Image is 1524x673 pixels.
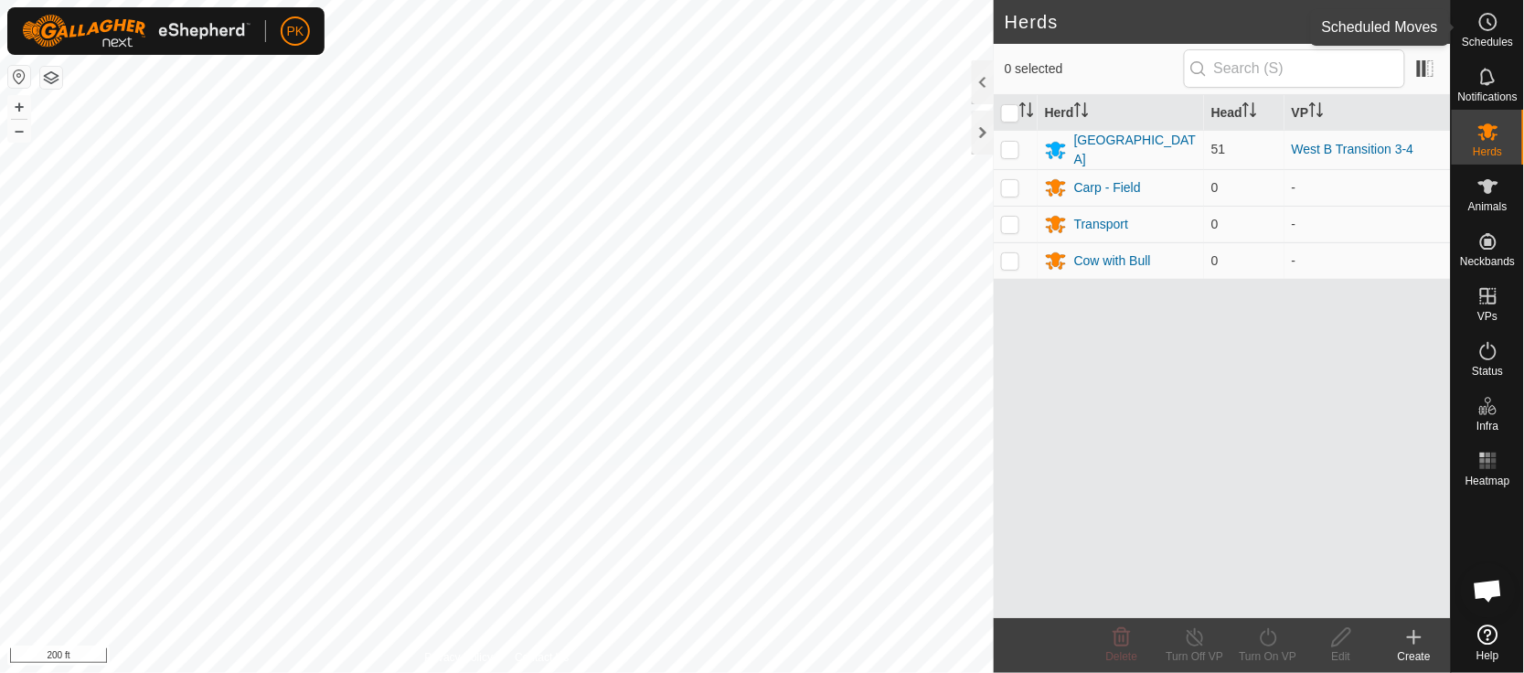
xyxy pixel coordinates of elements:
[1074,131,1197,169] div: [GEOGRAPHIC_DATA]
[1378,648,1451,665] div: Create
[8,120,30,142] button: –
[1309,105,1324,120] p-sorticon: Activate to sort
[1211,217,1219,231] span: 0
[8,66,30,88] button: Reset Map
[40,67,62,89] button: Map Layers
[1476,421,1498,432] span: Infra
[1074,215,1128,234] div: Transport
[1284,169,1451,206] td: -
[424,649,493,666] a: Privacy Policy
[1211,253,1219,268] span: 0
[1158,648,1231,665] div: Turn Off VP
[1211,180,1219,195] span: 0
[1468,201,1508,212] span: Animals
[1423,8,1433,36] span: 4
[1074,178,1141,198] div: Carp - Field
[1305,648,1378,665] div: Edit
[1476,650,1499,661] span: Help
[1242,105,1257,120] p-sorticon: Activate to sort
[1292,142,1414,156] a: West B Transition 3-4
[22,15,250,48] img: Gallagher Logo
[1452,617,1524,668] a: Help
[1038,95,1204,131] th: Herd
[1284,95,1451,131] th: VP
[1019,105,1034,120] p-sorticon: Activate to sort
[1472,366,1503,377] span: Status
[1462,37,1513,48] span: Schedules
[1211,142,1226,156] span: 51
[1106,650,1138,663] span: Delete
[1284,242,1451,279] td: -
[1204,95,1284,131] th: Head
[1074,105,1089,120] p-sorticon: Activate to sort
[287,22,304,41] span: PK
[515,649,569,666] a: Contact Us
[1005,59,1184,79] span: 0 selected
[1461,563,1516,618] div: Open chat
[1477,311,1497,322] span: VPs
[1184,49,1405,88] input: Search (S)
[1284,206,1451,242] td: -
[1074,251,1151,271] div: Cow with Bull
[1458,91,1518,102] span: Notifications
[1473,146,1502,157] span: Herds
[1231,648,1305,665] div: Turn On VP
[1465,475,1510,486] span: Heatmap
[1460,256,1515,267] span: Neckbands
[1005,11,1423,33] h2: Herds
[8,96,30,118] button: +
